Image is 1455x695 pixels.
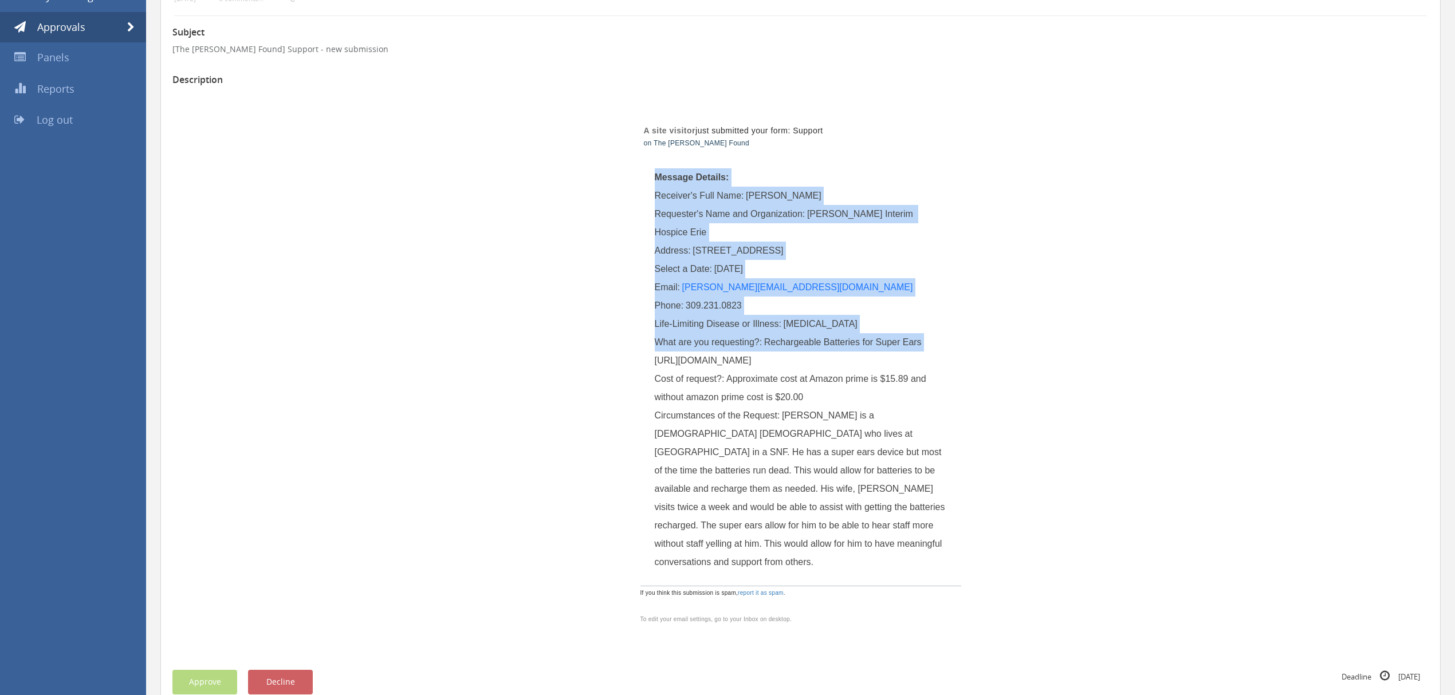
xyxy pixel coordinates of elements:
[172,75,1429,85] h3: Description
[37,82,74,96] span: Reports
[655,374,929,402] span: Approximate cost at Amazon prime is $15.89 and without amazon prime cost is $20.00
[746,191,821,200] span: [PERSON_NAME]
[172,44,1429,55] p: [The [PERSON_NAME] Found] Support - new submission
[686,301,742,310] span: 309.231.0823
[784,319,858,329] span: [MEDICAL_DATA]
[655,191,744,200] span: Receiver's Full Name:
[682,282,913,292] a: [PERSON_NAME][EMAIL_ADDRESS][DOMAIN_NAME]
[37,20,85,34] span: Approvals
[248,670,313,694] button: Decline
[655,209,805,219] span: Requester's Name and Organization:
[1342,670,1420,682] small: Deadline [DATE]
[644,126,696,135] strong: A site visitor
[655,246,691,255] span: Address:
[714,264,743,274] span: [DATE]
[655,264,713,274] span: Select a Date:
[172,27,1429,38] h3: Subject
[655,319,781,329] span: Life-Limiting Disease or Illness:
[644,126,823,135] span: just submitted your form: Support
[37,113,73,127] span: Log out
[172,670,237,694] button: Approve
[37,50,69,64] span: Panels
[655,209,916,237] span: [PERSON_NAME] Interim Hospice Erie
[640,616,792,622] span: To edit your email settings, go to your Inbox on desktop.
[655,172,729,182] span: Message Details:
[655,410,947,567] span: [PERSON_NAME] is a [DEMOGRAPHIC_DATA] [DEMOGRAPHIC_DATA] who lives at [GEOGRAPHIC_DATA] in a SNF....
[655,337,922,365] span: Rechargeable Batteries for Super Ears [URL][DOMAIN_NAME]
[738,590,784,596] a: report it as spam
[644,139,652,147] span: on
[655,282,680,292] span: Email:
[640,589,785,598] span: If you think this submission is spam, .
[654,139,749,147] a: The [PERSON_NAME] Found
[693,246,783,255] span: [STREET_ADDRESS]
[655,337,762,347] span: What are you requesting?:
[655,410,780,420] span: Circumstances of the Request:
[655,301,684,310] span: Phone:
[655,374,725,384] span: Cost of request?:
